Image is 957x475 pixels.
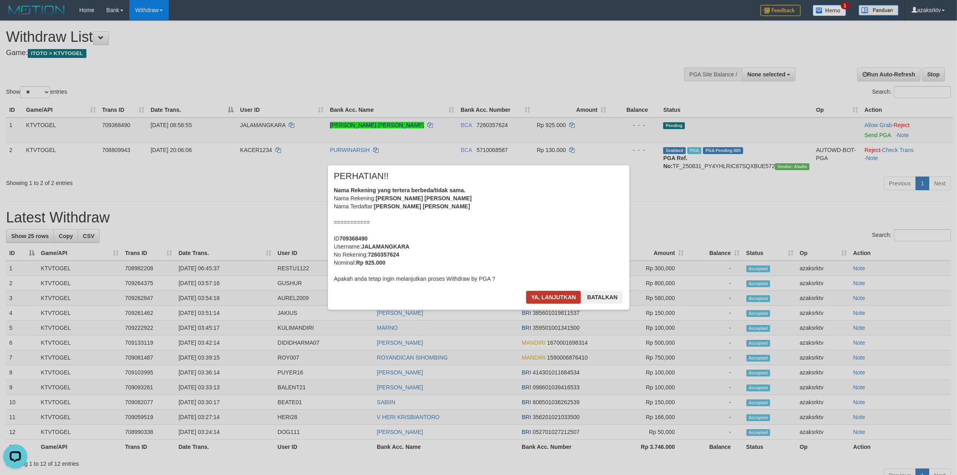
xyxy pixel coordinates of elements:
[526,291,581,304] button: Ya, lanjutkan
[3,3,27,27] button: Open LiveChat chat widget
[582,291,623,304] button: Batalkan
[334,186,623,283] div: Nama Rekening: Nama Terdaftar: =========== ID Username: No Rekening: Nominal: Apakah anda tetap i...
[356,259,385,266] b: Rp 925.000
[340,235,368,242] b: 709368490
[361,243,410,250] b: JALAMANGKARA
[334,187,466,193] b: Nama Rekening yang tertera berbeda/tidak sama.
[376,195,472,202] b: [PERSON_NAME] [PERSON_NAME]
[374,203,470,210] b: [PERSON_NAME] [PERSON_NAME]
[368,251,399,258] b: 7260357624
[334,172,389,180] span: PERHATIAN!!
